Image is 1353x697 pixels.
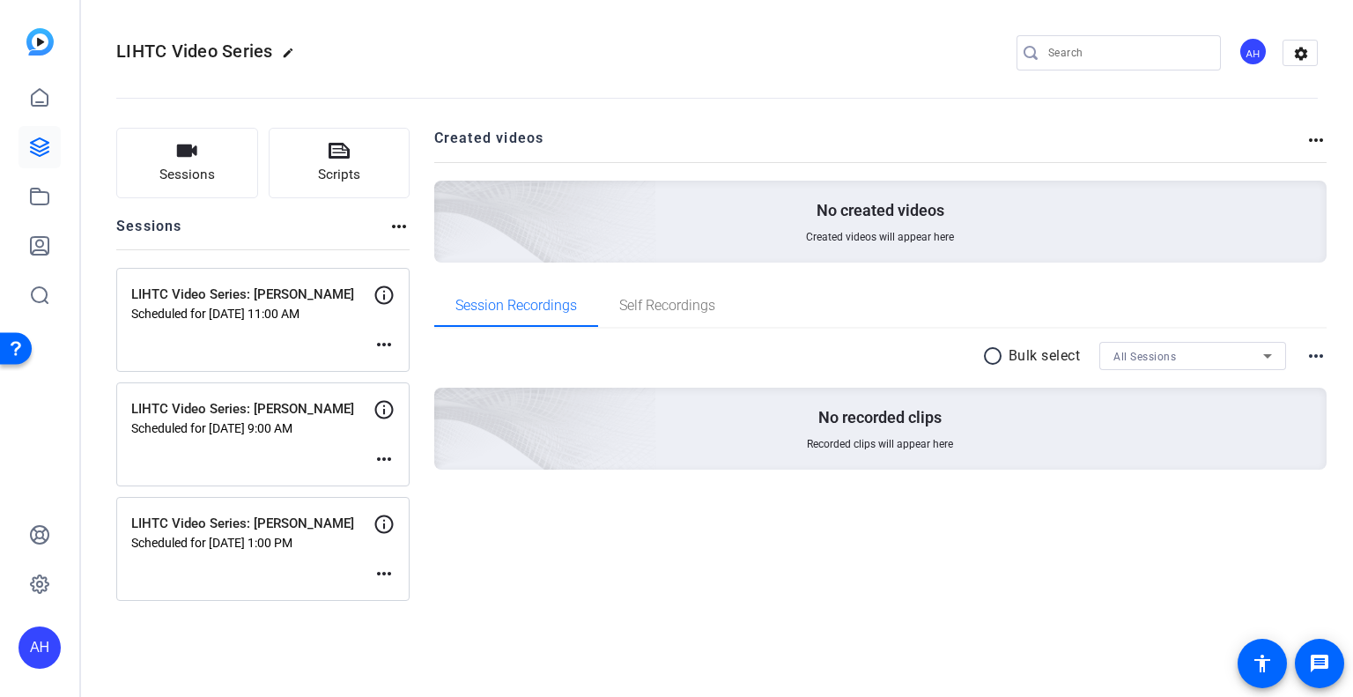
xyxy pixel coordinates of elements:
[434,128,1306,162] h2: Created videos
[1113,351,1176,363] span: All Sessions
[1009,345,1081,367] p: Bulk select
[116,216,182,249] h2: Sessions
[131,514,373,534] p: LIHTC Video Series: [PERSON_NAME]
[1283,41,1319,67] mat-icon: settings
[806,230,954,244] span: Created videos will appear here
[282,47,303,68] mat-icon: edit
[131,307,373,321] p: Scheduled for [DATE] 11:00 AM
[269,128,410,198] button: Scripts
[818,407,942,428] p: No recorded clips
[1305,345,1327,367] mat-icon: more_horiz
[116,41,273,62] span: LIHTC Video Series
[18,627,61,669] div: AH
[1238,37,1269,68] ngx-avatar: Ali Hasan
[237,213,657,596] img: embarkstudio-empty-session.png
[131,285,373,305] p: LIHTC Video Series: [PERSON_NAME]
[1252,653,1273,674] mat-icon: accessibility
[1309,653,1330,674] mat-icon: message
[373,334,395,355] mat-icon: more_horiz
[817,200,944,221] p: No created videos
[26,28,54,56] img: blue-gradient.svg
[455,299,577,313] span: Session Recordings
[373,449,395,470] mat-icon: more_horiz
[1048,42,1207,63] input: Search
[131,399,373,419] p: LIHTC Video Series: [PERSON_NAME]
[982,345,1009,367] mat-icon: radio_button_unchecked
[237,6,657,389] img: Creted videos background
[388,216,410,237] mat-icon: more_horiz
[373,563,395,584] mat-icon: more_horiz
[1305,130,1327,151] mat-icon: more_horiz
[131,421,373,435] p: Scheduled for [DATE] 9:00 AM
[318,165,360,185] span: Scripts
[131,536,373,550] p: Scheduled for [DATE] 1:00 PM
[116,128,258,198] button: Sessions
[619,299,715,313] span: Self Recordings
[1238,37,1268,66] div: AH
[159,165,215,185] span: Sessions
[807,437,953,451] span: Recorded clips will appear here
